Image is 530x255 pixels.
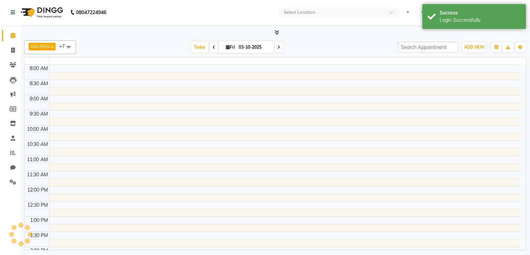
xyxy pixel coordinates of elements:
div: Select Location [284,9,315,16]
div: 12:30 PM [26,202,49,209]
div: 9:00 AM [28,95,49,102]
div: 10:30 AM [26,141,49,148]
div: 2:00 PM [29,247,49,254]
span: GAURAV [31,43,50,49]
span: ADD NEW [464,45,484,50]
button: ADD NEW [462,42,486,52]
div: Success [440,9,521,17]
input: Search Appointment [398,42,458,52]
div: 11:30 AM [26,171,49,178]
div: 10:00 AM [26,126,49,133]
div: Login Successfully. [440,17,521,24]
div: 8:30 AM [28,80,49,87]
span: Fri [224,45,237,50]
div: 11:00 AM [26,156,49,163]
div: 1:30 PM [29,232,49,239]
span: Today [191,42,208,52]
input: 2025-10-03 [237,42,271,52]
b: 08047224946 [76,3,106,22]
div: 1:00 PM [29,217,49,224]
a: x [50,43,53,49]
img: logo [18,3,65,22]
div: 9:30 AM [28,110,49,118]
div: 8:00 AM [28,65,49,72]
span: +7 [59,43,70,49]
div: 12:00 PM [26,186,49,194]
